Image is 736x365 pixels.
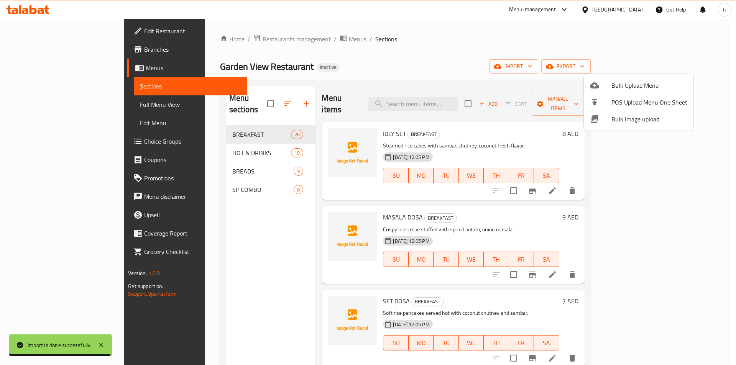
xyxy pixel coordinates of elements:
span: Bulk Image upload [611,115,687,124]
li: Upload bulk menu [584,77,693,94]
span: Bulk Upload Menu [611,81,687,90]
div: Import is done successfully [28,341,90,349]
span: POS Upload Menu One Sheet [611,98,687,107]
li: POS Upload Menu One Sheet [584,94,693,111]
